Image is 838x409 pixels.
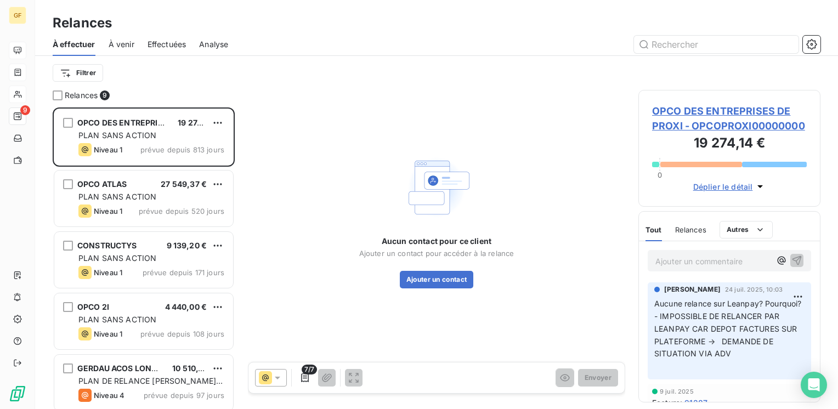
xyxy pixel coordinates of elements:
span: 4 440,00 € [165,302,207,311]
span: Analyse [199,39,228,50]
div: Open Intercom Messenger [801,372,827,398]
span: OPCO DES ENTREPRISES DE PROXI - OPCOPROXI00000000 [652,104,807,133]
span: Aucune relance sur Leanpay? Pourquoi? - IMPOSSIBLE DE RELANCER PAR LEANPAY CAR DEPOT FACTURES SUR... [654,299,804,359]
span: PLAN DE RELANCE [PERSON_NAME] - English version [78,376,223,396]
span: Niveau 1 [94,207,122,215]
span: Niveau 1 [94,268,122,277]
span: prévue depuis 108 jours [140,330,224,338]
span: Ajouter un contact pour accéder à la relance [359,249,514,258]
div: grid [53,107,235,409]
span: 91287 [684,397,707,408]
span: Tout [646,225,662,234]
span: prévue depuis 97 jours [144,391,224,400]
span: 9 [100,90,110,100]
button: Ajouter un contact [400,271,474,288]
span: 10 510,16 € [172,363,214,373]
button: Déplier le détail [690,180,769,193]
span: OPCO ATLAS [77,179,127,189]
span: 27 549,37 € [161,179,207,189]
span: À effectuer [53,39,95,50]
span: PLAN SANS ACTION [78,253,156,263]
h3: Relances [53,13,112,33]
input: Rechercher [634,36,799,53]
span: prévue depuis 520 jours [139,207,224,215]
span: Niveau 1 [94,330,122,338]
span: 9 juil. 2025 [660,388,694,395]
div: GF [9,7,26,24]
img: Empty state [401,152,472,223]
button: Filtrer [53,64,103,82]
span: Effectuées [148,39,186,50]
span: Relances [675,225,706,234]
span: 19 274,14 € [178,118,220,127]
span: OPCO 2I [77,302,109,311]
span: 9 [20,105,30,115]
span: 9 139,20 € [167,241,207,250]
span: OPCO DES ENTREPRISES DE PROXI [77,118,210,127]
span: Niveau 1 [94,145,122,154]
span: [PERSON_NAME] [664,285,721,294]
img: Logo LeanPay [9,385,26,402]
span: Relances [65,90,98,101]
span: Facture : [652,397,682,408]
span: À venir [109,39,134,50]
span: Aucun contact pour ce client [382,236,491,247]
span: prévue depuis 171 jours [143,268,224,277]
span: 0 [658,171,662,179]
span: Niveau 4 [94,391,124,400]
span: PLAN SANS ACTION [78,315,156,324]
span: 24 juil. 2025, 10:03 [725,286,783,293]
button: Envoyer [578,369,618,387]
span: PLAN SANS ACTION [78,192,156,201]
span: PLAN SANS ACTION [78,130,156,140]
span: 7/7 [302,365,317,374]
span: Déplier le détail [693,181,753,192]
button: Autres [720,221,773,238]
span: CONSTRUCTYS [77,241,137,250]
span: GERDAU ACOS LONGOS SA [77,363,181,373]
h3: 19 274,14 € [652,133,807,155]
span: prévue depuis 813 jours [140,145,224,154]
